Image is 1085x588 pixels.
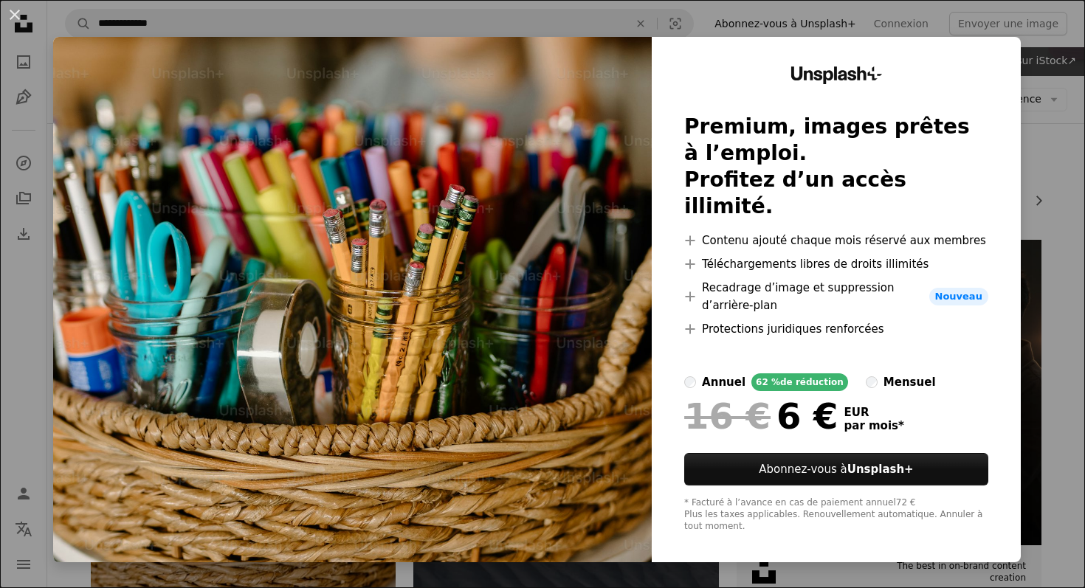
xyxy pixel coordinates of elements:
span: EUR [844,406,904,419]
div: 6 € [684,397,838,435]
input: mensuel [866,376,878,388]
span: par mois * [844,419,904,432]
li: Contenu ajouté chaque mois réservé aux membres [684,232,988,249]
span: Nouveau [929,288,988,305]
input: annuel62 %de réduction [684,376,696,388]
li: Téléchargements libres de droits illimités [684,255,988,273]
div: annuel [702,373,745,391]
li: Protections juridiques renforcées [684,320,988,338]
span: 16 € [684,397,771,435]
h2: Premium, images prêtes à l’emploi. Profitez d’un accès illimité. [684,114,988,220]
div: mensuel [883,373,936,391]
div: 62 % de réduction [751,373,848,391]
div: * Facturé à l’avance en cas de paiement annuel 72 € Plus les taxes applicables. Renouvellement au... [684,497,988,533]
button: Abonnez-vous àUnsplash+ [684,453,988,485]
strong: Unsplash+ [847,463,914,476]
li: Recadrage d’image et suppression d’arrière-plan [684,279,988,314]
